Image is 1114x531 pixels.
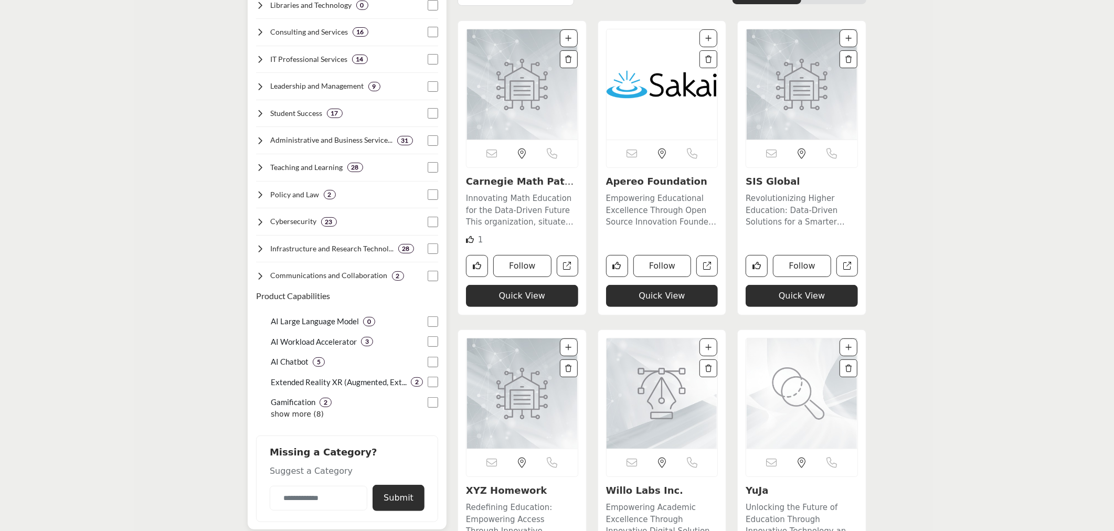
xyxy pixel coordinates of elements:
a: YuJa [746,485,768,496]
a: Innovating Math Education for the Data-Driven Future This organization, situated within the domai... [466,190,578,228]
h2: Missing a Category? [270,447,425,465]
div: 28 Results For Teaching and Learning [347,163,363,172]
p: AI Chatbot: Conversational AI interfaces for student support and information delivery. [271,356,309,368]
p: Empowering Educational Excellence Through Open Source Innovation Founded as a non-profit organiza... [606,193,718,228]
span: Suggest a Category [270,466,353,476]
button: Follow [633,255,692,277]
div: 5 Results For AI Chatbot [313,357,325,367]
input: Select Communications and Collaboration checkbox [428,271,438,281]
a: Open apereo-foundation in new tab [696,256,718,277]
h4: Administrative and Business Services: Software and systems for managing institutional operations,... [271,135,393,145]
button: Like listing [466,255,488,277]
div: 14 Results For IT Professional Services [352,55,368,64]
p: show more (8) [271,409,438,420]
input: Category Name [270,486,367,511]
b: 14 [356,56,364,63]
h4: Leadership and Management: Tools and strategies for effective governance, decision-making, and or... [271,81,364,91]
b: 3 [365,338,369,345]
button: Quick View [466,285,578,307]
div: 0 Results For AI Large Language Model [363,317,375,326]
button: Quick View [606,285,718,307]
b: 23 [325,218,333,226]
a: Empowering Educational Excellence Through Open Source Innovation Founded as a non-profit organiza... [606,190,718,228]
b: 28 [402,245,410,252]
button: Product Capabilities [256,290,330,302]
h3: Apereo Foundation [606,176,718,187]
a: Revolutionizing Higher Education: Data-Driven Solutions for a Smarter [DATE] This organization op... [746,190,858,228]
a: Add To List [566,34,572,43]
img: SIS Global [746,29,857,140]
b: 2 [324,399,327,406]
b: 5 [317,358,321,366]
input: Select AI Large Language Model checkbox [428,316,438,327]
input: Select IT Professional Services checkbox [428,54,438,65]
b: 17 [331,110,338,117]
div: 0 Results For Libraries and Technology [356,1,368,10]
h4: Consulting and Services: Professional guidance and support for implementing and optimizing educat... [271,27,348,37]
img: Apereo Foundation [607,29,718,140]
img: Willo Labs Inc. [607,338,718,449]
p: Extended Reality XR (Augmented, Extended, Virtual Reality): Immersive technologies for creating e... [271,376,407,388]
img: Carnegie Math Pathways [466,29,578,140]
h3: Willo Labs Inc. [606,485,718,496]
a: Willo Labs Inc. [606,485,684,496]
a: Add To List [705,34,712,43]
div: 3 Results For AI Workload Accelerator [361,337,373,346]
h4: Infrastructure and Research Technologies: Foundational technologies and advanced tools supporting... [271,243,394,254]
input: Select Gamification checkbox [428,397,438,408]
input: Select Teaching and Learning checkbox [428,162,438,173]
a: Add To List [845,34,852,43]
b: 28 [352,164,359,171]
div: 2 Results For Policy and Law [324,190,336,199]
h4: Communications and Collaboration: Tools and platforms facilitating information exchange and teamw... [271,270,388,281]
h4: IT Professional Services: Specialized technical support, maintenance, and development services fo... [271,54,348,65]
input: Select AI Chatbot checkbox [428,357,438,367]
input: Select Policy and Law checkbox [428,189,438,200]
a: Open carnegie-math-pathways in new tab [557,256,578,277]
div: 17 Results For Student Success [327,109,343,118]
a: Open Listing in new tab [607,29,718,140]
input: Select Leadership and Management checkbox [428,81,438,92]
div: 9 Results For Leadership and Management [368,82,380,91]
h4: Cybersecurity: Tools, practices, and services for protecting educational institutions' digital as... [271,216,317,227]
a: Add To List [845,343,852,352]
a: Open sis-global in new tab [836,256,858,277]
b: 2 [415,378,419,386]
b: 31 [401,137,409,144]
a: Open Listing in new tab [607,338,718,449]
a: Carnegie Math Pathwa... [466,176,574,198]
a: Add To List [705,343,712,352]
img: YuJa [746,338,857,449]
input: Select AI Workload Accelerator checkbox [428,336,438,347]
button: Quick View [746,285,858,307]
a: Open Listing in new tab [466,29,578,140]
a: Apereo Foundation [606,176,707,187]
h3: Carnegie Math Pathways [466,176,578,187]
div: 2 Results For Extended Reality XR (Augmented, Extended, Virtual Reality) [411,377,423,387]
p: AI Large Language Model: Advanced AI models capable of understanding and generating human-like te... [271,315,359,327]
a: Open Listing in new tab [746,338,857,449]
h4: Teaching and Learning: Technologies and methodologies directly supporting the delivery of educati... [271,162,343,173]
a: Open Listing in new tab [746,29,857,140]
input: Select Student Success checkbox [428,108,438,119]
div: 2 Results For Gamification [320,398,332,407]
b: 0 [367,318,371,325]
button: Like listing [746,255,768,277]
button: Follow [493,255,551,277]
div: 16 Results For Consulting and Services [353,27,368,37]
i: Like [466,236,474,243]
input: Select Cybersecurity checkbox [428,217,438,227]
div: 2 Results For Communications and Collaboration [392,271,404,281]
a: Open Listing in new tab [466,338,578,449]
h3: XYZ Homework [466,485,578,496]
b: 16 [357,28,364,36]
input: Select Administrative and Business Services checkbox [428,135,438,146]
input: Select Consulting and Services checkbox [428,27,438,37]
a: XYZ Homework [466,485,547,496]
h4: Policy and Law: Tools and frameworks for ensuring compliance with legal and regulatory requiremen... [271,189,320,200]
button: Submit [373,485,425,511]
div: 28 Results For Infrastructure and Research Technologies [398,244,414,253]
div: 31 Results For Administrative and Business Services [397,136,413,145]
p: AI Workload Accelerator: Hardware or software solutions optimizing AI computations in educational... [271,336,357,348]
